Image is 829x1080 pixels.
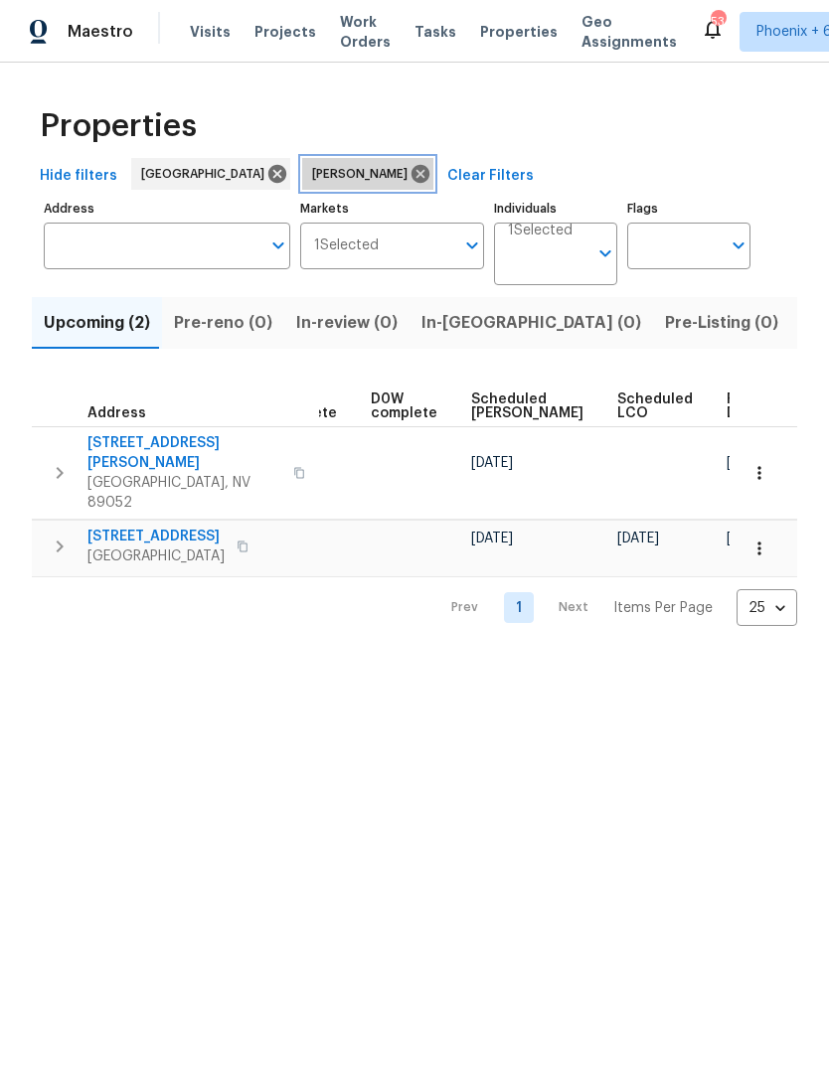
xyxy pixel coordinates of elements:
[44,203,290,215] label: Address
[302,158,433,190] div: [PERSON_NAME]
[87,406,146,420] span: Address
[68,22,133,42] span: Maestro
[504,592,534,623] a: Goto page 1
[312,164,415,184] span: [PERSON_NAME]
[711,12,725,32] div: 53
[471,532,513,545] span: [DATE]
[458,231,486,259] button: Open
[508,223,573,239] span: 1 Selected
[87,433,281,473] span: [STREET_ADDRESS][PERSON_NAME]
[432,589,797,626] nav: Pagination Navigation
[87,546,225,566] span: [GEOGRAPHIC_DATA]
[727,392,770,420] span: Ready Date
[665,309,778,337] span: Pre-Listing (0)
[591,239,619,267] button: Open
[32,158,125,195] button: Hide filters
[314,237,379,254] span: 1 Selected
[40,164,117,189] span: Hide filters
[141,164,272,184] span: [GEOGRAPHIC_DATA]
[627,203,750,215] label: Flags
[737,582,797,634] div: 25
[480,22,558,42] span: Properties
[296,309,398,337] span: In-review (0)
[190,22,231,42] span: Visits
[727,456,768,470] span: [DATE]
[340,12,391,52] span: Work Orders
[421,309,641,337] span: In-[GEOGRAPHIC_DATA] (0)
[727,532,768,545] span: [DATE]
[87,473,281,513] span: [GEOGRAPHIC_DATA], NV 89052
[87,527,225,546] span: [STREET_ADDRESS]
[447,164,534,189] span: Clear Filters
[471,392,583,420] span: Scheduled [PERSON_NAME]
[254,22,316,42] span: Projects
[131,158,290,190] div: [GEOGRAPHIC_DATA]
[494,203,617,215] label: Individuals
[174,309,272,337] span: Pre-reno (0)
[371,392,437,420] span: D0W complete
[44,309,150,337] span: Upcoming (2)
[617,392,693,420] span: Scheduled LCO
[439,158,542,195] button: Clear Filters
[617,532,659,545] span: [DATE]
[414,25,456,39] span: Tasks
[581,12,677,52] span: Geo Assignments
[613,598,713,618] p: Items Per Page
[40,116,197,136] span: Properties
[725,231,752,259] button: Open
[471,456,513,470] span: [DATE]
[300,203,485,215] label: Markets
[264,231,292,259] button: Open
